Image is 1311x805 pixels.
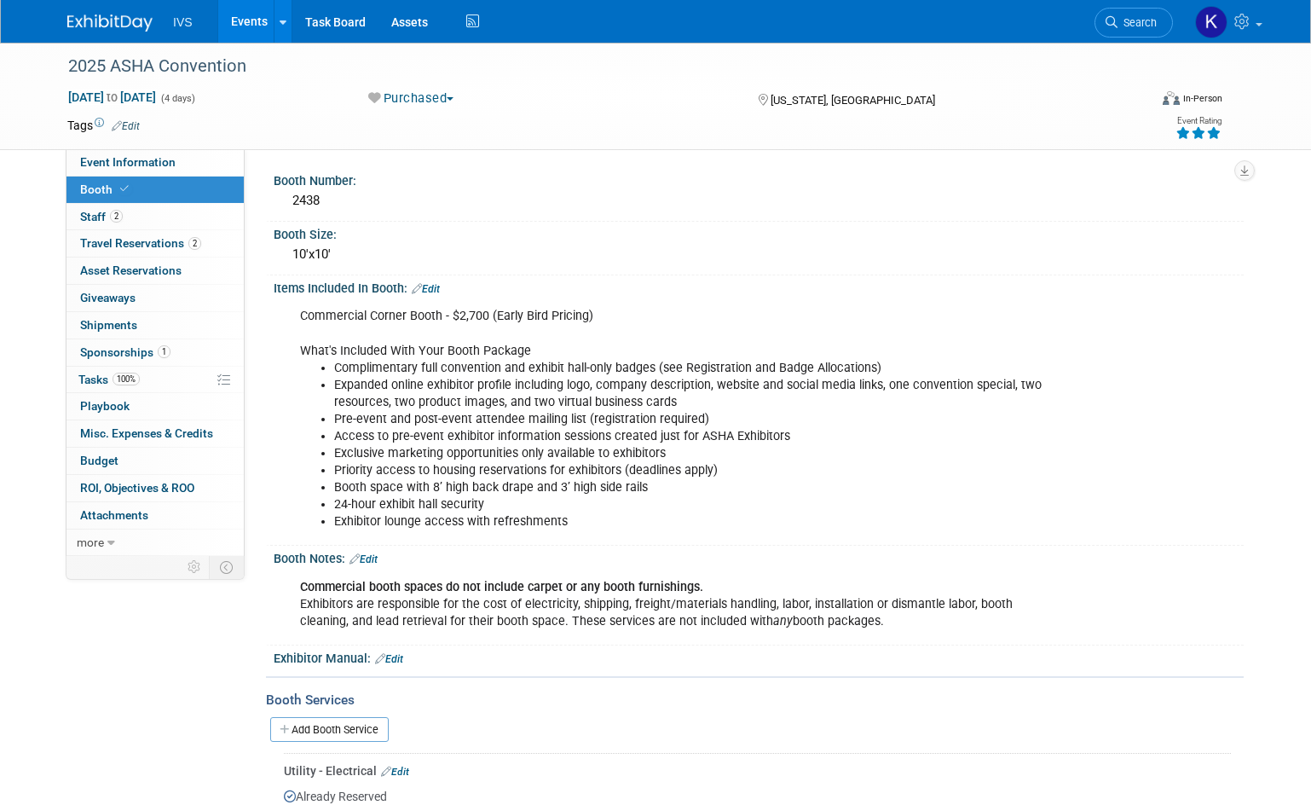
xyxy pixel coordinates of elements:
div: In-Person [1182,92,1222,105]
a: Staff2 [66,204,244,230]
button: Purchased [362,90,460,107]
div: 2438 [286,188,1231,214]
span: Event Information [80,155,176,169]
li: Access to pre-event exhibitor information sessions created just for ASHA Exhibitors [334,428,1046,445]
td: Toggle Event Tabs [210,556,245,578]
a: Edit [412,283,440,295]
span: Playbook [80,399,130,413]
span: Search [1118,16,1157,29]
div: Booth Notes: [274,546,1244,568]
div: Booth Services [266,691,1244,709]
a: Budget [66,448,244,474]
img: ExhibitDay [67,14,153,32]
span: Attachments [80,508,148,522]
div: Items Included In Booth: [274,275,1244,298]
span: Tasks [78,373,140,386]
div: Booth Number: [274,168,1244,189]
span: [DATE] [DATE] [67,90,157,105]
span: (4 days) [159,93,195,104]
a: Sponsorships1 [66,339,244,366]
div: Booth Size: [274,222,1244,243]
span: more [77,536,104,549]
span: ROI, Objectives & ROO [80,481,194,495]
a: more [66,530,244,556]
li: Complimentary full convention and exhibit hall-only badges (see Registration and Badge Allocations) [334,360,1046,377]
span: IVS [173,15,193,29]
span: Shipments [80,318,137,332]
img: Kate Wroblewski [1195,6,1227,38]
span: Giveaways [80,291,136,304]
a: Tasks100% [66,367,244,393]
a: Asset Reservations [66,258,244,284]
span: Booth [80,182,132,196]
div: Exhibitor Manual: [274,646,1244,668]
div: Utility - Electrical [284,762,1231,779]
div: Event Format [1051,89,1222,114]
span: Staff [80,210,123,223]
td: Personalize Event Tab Strip [180,556,210,578]
span: 2 [110,210,123,223]
b: Commercial booth spaces do not include carpet or any booth furnishings. [300,580,703,594]
span: 100% [113,373,140,385]
a: Add Booth Service [270,717,389,742]
a: Edit [375,653,403,665]
div: Event Rating [1175,117,1221,125]
span: Misc. Expenses & Credits [80,426,213,440]
span: 1 [158,345,170,358]
i: Booth reservation complete [120,184,129,194]
div: 2025 ASHA Convention [62,51,1124,82]
span: Asset Reservations [80,264,182,277]
img: Format-Inperson.png [1163,91,1180,105]
span: to [104,90,120,104]
a: Edit [112,120,140,132]
i: any [773,614,793,628]
a: Shipments [66,312,244,339]
a: Travel Reservations2 [66,230,244,257]
li: Exclusive marketing opportunities only available to exhibitors [334,445,1046,462]
div: Exhibitors are responsible for the cost of electricity, shipping, freight/materials handling, lab... [288,570,1056,639]
a: ROI, Objectives & ROO [66,475,244,501]
a: Misc. Expenses & Credits [66,420,244,447]
li: Pre-event and post-event attendee mailing list (registration required) [334,411,1046,428]
a: Search [1094,8,1173,38]
div: 10'x10' [286,241,1231,268]
li: Booth space with 8’ high back drape and 3’ high side rails [334,479,1046,496]
a: Edit [381,766,409,778]
a: Attachments [66,502,244,529]
li: 24-hour exhibit hall security [334,496,1046,513]
li: Priority access to housing reservations for exhibitors (deadlines apply) [334,462,1046,479]
a: Event Information [66,149,244,176]
li: Expanded online exhibitor profile including logo, company description, website and social media l... [334,377,1046,411]
span: Travel Reservations [80,236,201,250]
span: Budget [80,454,118,467]
span: 2 [188,237,201,250]
a: Edit [349,553,378,565]
span: Sponsorships [80,345,170,359]
td: Tags [67,117,140,134]
div: Commercial Corner Booth - $2,700 (Early Bird Pricing) What's Included With Your Booth Package [288,299,1056,539]
a: Giveaways [66,285,244,311]
a: Booth [66,177,244,203]
a: Playbook [66,393,244,420]
span: [US_STATE], [GEOGRAPHIC_DATA] [771,94,935,107]
li: Exhibitor lounge access with refreshments [334,513,1046,530]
